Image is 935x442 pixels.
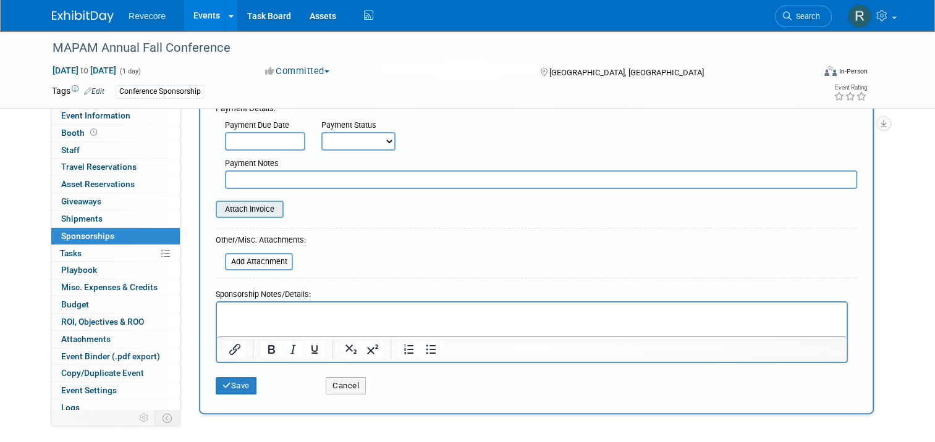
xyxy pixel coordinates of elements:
[261,65,334,78] button: Committed
[51,107,180,124] a: Event Information
[61,368,144,378] span: Copy/Duplicate Event
[399,341,420,358] button: Numbered list
[420,341,441,358] button: Bullet list
[133,410,155,426] td: Personalize Event Tab Strip
[61,214,103,223] span: Shipments
[282,341,303,358] button: Italic
[61,179,135,189] span: Asset Reservations
[217,302,847,336] iframe: Rich Text Area
[61,402,80,412] span: Logs
[48,37,798,59] div: MAPAM Annual Fall Conference
[216,377,256,394] button: Save
[326,377,366,394] button: Cancel
[216,235,306,249] div: Other/Misc. Attachments:
[61,334,111,344] span: Attachments
[51,159,180,175] a: Travel Reservations
[261,341,282,358] button: Bold
[747,64,868,83] div: Event Format
[52,65,117,76] span: [DATE] [DATE]
[88,128,99,137] span: Booth not reserved yet
[824,66,837,76] img: Format-Inperson.png
[51,348,180,365] a: Event Binder (.pdf export)
[839,67,868,76] div: In-Person
[51,228,180,244] a: Sponsorships
[775,6,832,27] a: Search
[61,317,144,327] span: ROI, Objectives & ROO
[51,142,180,159] a: Staff
[61,128,99,138] span: Booth
[129,11,166,21] span: Revecore
[61,145,80,155] span: Staff
[51,382,180,399] a: Event Settings
[848,4,871,28] img: Rachael Sires
[61,162,137,172] span: Travel Reservations
[792,12,820,21] span: Search
[52,10,114,23] img: ExhibitDay
[51,365,180,382] a: Copy/Duplicate Event
[362,341,383,358] button: Superscript
[51,245,180,262] a: Tasks
[51,331,180,348] a: Attachments
[225,158,857,170] div: Payment Notes
[61,299,89,309] span: Budget
[225,120,303,132] div: Payment Due Date
[119,67,141,75] span: (1 day)
[78,65,90,75] span: to
[51,211,180,227] a: Shipments
[834,85,867,91] div: Event Rating
[61,282,158,292] span: Misc. Expenses & Credits
[51,399,180,416] a: Logs
[61,231,114,241] span: Sponsorships
[155,410,180,426] td: Toggle Event Tabs
[84,87,104,96] a: Edit
[61,196,101,206] span: Giveaways
[61,385,117,395] span: Event Settings
[51,176,180,193] a: Asset Reservations
[52,85,104,99] td: Tags
[116,85,205,98] div: Conference Sponsorship
[60,248,82,258] span: Tasks
[216,283,848,301] div: Sponsorship Notes/Details:
[61,265,97,275] span: Playbook
[51,296,180,313] a: Budget
[51,279,180,296] a: Misc. Expenses & Credits
[61,351,160,361] span: Event Binder (.pdf export)
[224,341,245,358] button: Insert/edit link
[51,262,180,278] a: Playbook
[51,125,180,141] a: Booth
[304,341,325,358] button: Underline
[51,314,180,330] a: ROI, Objectives & ROO
[341,341,362,358] button: Subscript
[321,120,404,132] div: Payment Status
[51,193,180,210] a: Giveaways
[61,111,130,120] span: Event Information
[549,68,704,77] span: [GEOGRAPHIC_DATA], [GEOGRAPHIC_DATA]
